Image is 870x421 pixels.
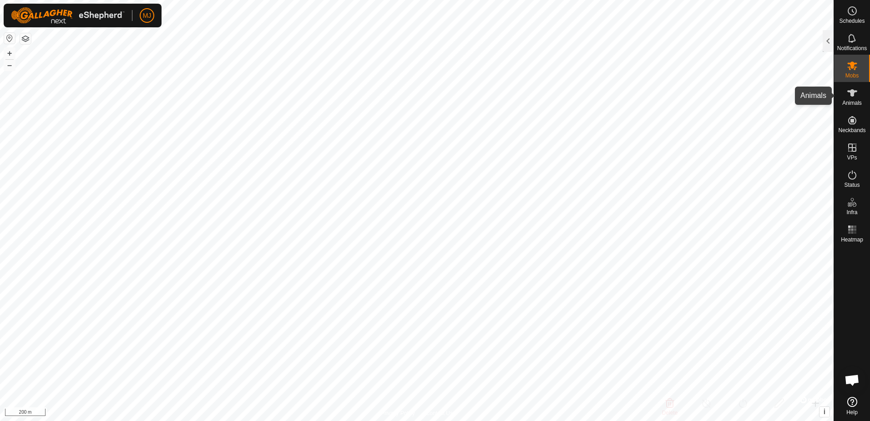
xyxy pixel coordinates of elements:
span: MJ [143,11,152,21]
button: Reset Map [4,33,15,44]
button: i [819,407,830,417]
a: Contact Us [426,409,453,417]
span: Heatmap [841,237,863,242]
span: Notifications [837,46,867,51]
a: Privacy Policy [381,409,415,417]
span: Animals [842,100,862,106]
button: + [4,48,15,59]
span: Status [844,182,860,188]
button: Map Layers [20,33,31,44]
span: Schedules [839,18,865,24]
span: Infra [846,210,857,215]
a: Help [834,393,870,419]
img: Gallagher Logo [11,7,125,24]
span: Mobs [845,73,859,78]
button: – [4,60,15,71]
span: i [824,408,825,416]
span: VPs [847,155,857,160]
a: Open chat [839,366,866,394]
span: Neckbands [838,128,865,133]
span: Help [846,410,858,415]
